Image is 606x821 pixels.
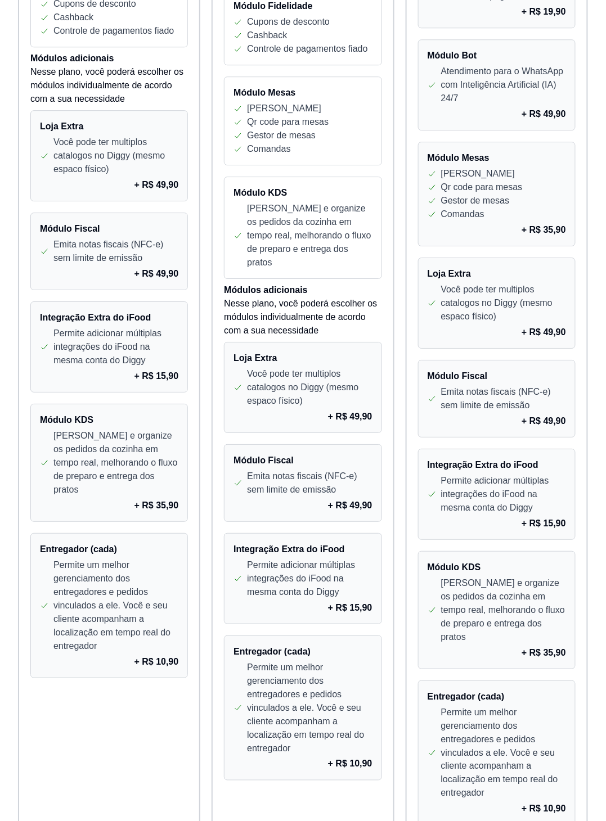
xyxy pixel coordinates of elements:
[522,223,566,237] p: + R$ 35,90
[428,49,566,62] h4: Módulo Bot
[53,238,178,265] p: Emita notas fiscais (NFC-e) sem limite de emissão
[134,369,179,383] p: + R$ 15,90
[441,474,566,515] p: Permite adicionar múltiplas integrações do iFood na mesma conta do Diggy
[441,576,566,644] p: [PERSON_NAME] e organize os pedidos da cozinha em tempo real, melhorando o fluxo de preparo e ent...
[328,601,372,615] p: + R$ 15,90
[224,283,381,297] h4: Módulos adicionais
[328,757,372,771] p: + R$ 10,90
[40,311,178,324] h4: Integração Extra do iFood
[247,29,287,42] p: Cashback
[428,561,566,574] h4: Módulo KDS
[234,645,372,658] h4: Entregador (cada)
[441,167,515,181] p: [PERSON_NAME]
[234,454,372,467] h4: Módulo Fiscal
[134,499,179,512] p: + R$ 35,90
[234,186,372,200] h4: Módulo KDS
[40,543,178,556] h4: Entregador (cada)
[522,414,566,428] p: + R$ 49,90
[134,267,179,281] p: + R$ 49,90
[134,178,179,192] p: + R$ 49,90
[328,499,372,512] p: + R$ 49,90
[40,222,178,236] h4: Módulo Fiscal
[522,517,566,530] p: + R$ 15,90
[428,369,566,383] h4: Módulo Fiscal
[441,181,523,194] p: Qr code para mesas
[53,429,178,497] p: [PERSON_NAME] e organize os pedidos da cozinha em tempo real, melhorando o fluxo de preparo e ent...
[441,385,566,412] p: Emita notas fiscais (NFC-e) sem limite de emissão
[247,142,290,156] p: Comandas
[522,107,566,121] p: + R$ 49,90
[224,297,381,337] p: Nesse plano, você poderá escolher os módulos individualmente de acordo com a sua necessidade
[428,151,566,165] h4: Módulo Mesas
[53,327,178,367] p: Permite adicionar múltiplas integrações do iFood na mesma conta do Diggy
[441,706,566,800] p: Permite um melhor gerenciamento dos entregadores e pedidos vinculados a ele. Você e seu cliente a...
[441,65,566,105] p: Atendimento para o WhatsApp com Inteligência Artificial (IA) 24/7
[441,207,484,221] p: Comandas
[441,283,566,323] p: Você pode ter multiplos catalogos no Diggy (mesmo espaco físico)
[522,646,566,660] p: + R$ 35,90
[247,15,330,29] p: Cupons de desconto
[30,65,188,106] p: Nesse plano, você poderá escolher os módulos individualmente de acordo com a sua necessidade
[247,129,316,142] p: Gestor de mesas
[522,5,566,19] p: + R$ 19,90
[247,470,372,497] p: Emita notas fiscais (NFC-e) sem limite de emissão
[247,202,372,269] p: [PERSON_NAME] e organize os pedidos da cozinha em tempo real, melhorando o fluxo de preparo e ent...
[522,802,566,816] p: + R$ 10,90
[428,458,566,472] h4: Integração Extra do iFood
[40,120,178,133] h4: Loja Extra
[247,661,372,755] p: Permite um melhor gerenciamento dos entregadores e pedidos vinculados a ele. Você e seu cliente a...
[328,410,372,423] p: + R$ 49,90
[53,24,174,38] p: Controle de pagamentos fiado
[40,413,178,427] h4: Módulo KDS
[428,267,566,281] h4: Loja Extra
[53,558,178,653] p: Permite um melhor gerenciamento dos entregadores e pedidos vinculados a ele. Você e seu cliente a...
[247,115,329,129] p: Qr code para mesas
[428,690,566,703] h4: Entregador (cada)
[134,655,179,669] p: + R$ 10,90
[53,136,178,176] p: Você pode ter multiplos catalogos no Diggy (mesmo espaco físico)
[522,326,566,339] p: + R$ 49,90
[247,42,367,56] p: Controle de pagamentos fiado
[234,351,372,365] h4: Loja Extra
[53,11,93,24] p: Cashback
[247,102,321,115] p: [PERSON_NAME]
[441,194,510,207] p: Gestor de mesas
[234,86,372,100] h4: Módulo Mesas
[234,543,372,556] h4: Integração Extra do iFood
[30,52,188,65] h4: Módulos adicionais
[247,558,372,599] p: Permite adicionar múltiplas integrações do iFood na mesma conta do Diggy
[247,367,372,408] p: Você pode ter multiplos catalogos no Diggy (mesmo espaco físico)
